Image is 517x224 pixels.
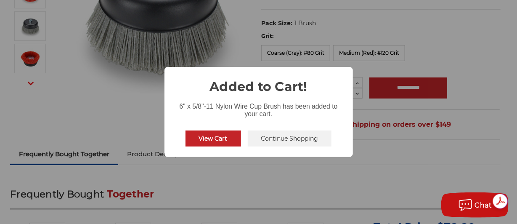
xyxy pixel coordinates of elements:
span: Chat [475,201,492,209]
button: View Cart [186,131,241,147]
div: 6" x 5/8"-11 Nylon Wire Cup Brush has been added to your cart. [164,96,353,120]
button: Chat [441,192,509,218]
h2: Added to Cart! [164,67,353,96]
button: Continue Shopping [248,131,332,147]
